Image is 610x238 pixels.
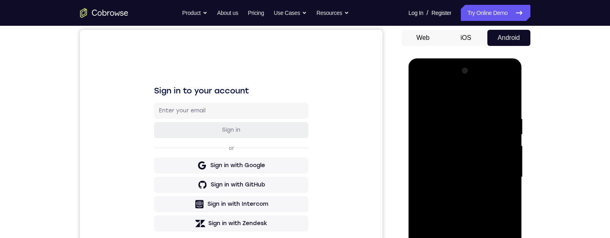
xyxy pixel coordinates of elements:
a: Register [431,5,451,21]
p: or [147,115,156,122]
button: Sign in with Google [74,128,228,144]
button: Product [182,5,207,21]
button: Sign in with Zendesk [74,186,228,202]
button: Use Cases [274,5,307,21]
a: Try Online Demo [461,5,530,21]
button: iOS [444,30,487,46]
a: Create a new account [136,209,193,214]
button: Resources [316,5,349,21]
a: Log In [409,5,423,21]
div: Sign in with Intercom [127,170,188,178]
span: / [427,8,428,18]
div: Sign in with Google [130,132,185,140]
div: Sign in with Zendesk [128,190,187,198]
a: About us [217,5,238,21]
button: Web [402,30,445,46]
a: Pricing [248,5,264,21]
div: Sign in with GitHub [131,151,185,159]
button: Sign in with GitHub [74,147,228,163]
a: Go to the home page [80,8,128,18]
p: Don't have an account? [74,208,228,215]
button: Sign in with Intercom [74,166,228,182]
button: Android [487,30,530,46]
